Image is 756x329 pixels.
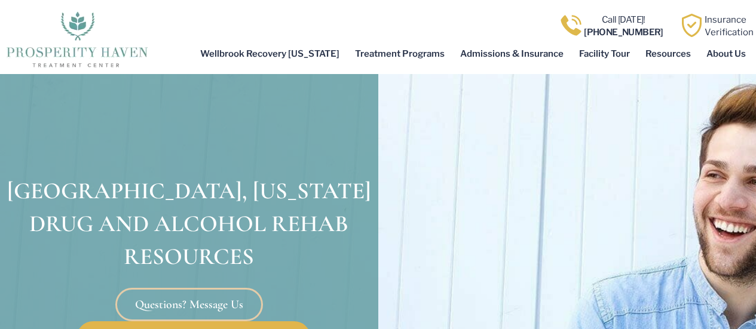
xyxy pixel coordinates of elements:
a: Admissions & Insurance [452,40,571,67]
b: [PHONE_NUMBER] [584,27,663,38]
a: InsuranceVerification [705,14,754,37]
img: Call one of Prosperity Haven's dedicated counselors today so we can help you overcome addiction [559,14,583,37]
a: Call [DATE]![PHONE_NUMBER] [584,14,663,37]
img: The logo for Prosperity Haven Addiction Recovery Center. [2,8,151,68]
a: Questions? Message Us [115,288,263,321]
a: About Us [699,40,754,67]
img: Learn how Prosperity Haven, a verified substance abuse center can help you overcome your addiction [680,14,703,37]
a: Facility Tour [571,40,638,67]
a: Resources [638,40,699,67]
h1: [GEOGRAPHIC_DATA], [US_STATE] Drug and Alcohol Rehab Resources [6,175,372,273]
a: Treatment Programs [347,40,452,67]
span: Questions? Message Us [135,299,243,310]
a: Wellbrook Recovery [US_STATE] [192,40,347,67]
